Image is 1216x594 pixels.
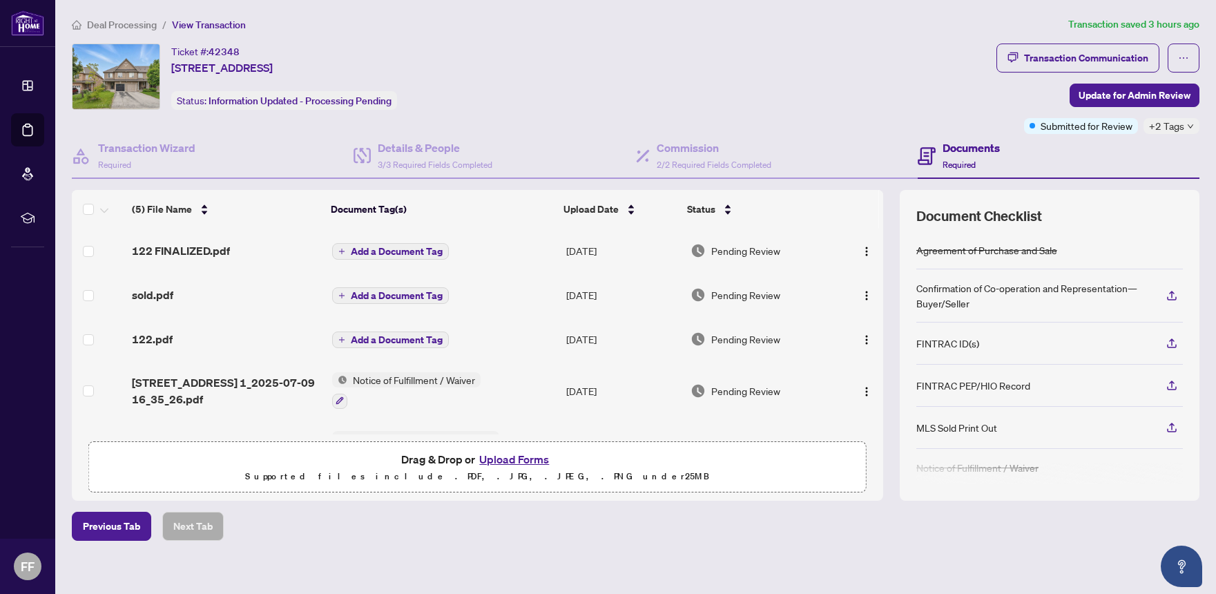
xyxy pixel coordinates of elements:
[691,243,706,258] img: Document Status
[682,190,836,229] th: Status
[351,247,443,256] span: Add a Document Tag
[657,160,771,170] span: 2/2 Required Fields Completed
[332,372,347,387] img: Status Icon
[132,331,173,347] span: 122.pdf
[856,240,878,262] button: Logo
[711,332,780,347] span: Pending Review
[1161,546,1202,587] button: Open asap
[1070,84,1199,107] button: Update for Admin Review
[351,291,443,300] span: Add a Document Tag
[861,334,872,345] img: Logo
[98,160,131,170] span: Required
[87,19,157,31] span: Deal Processing
[172,19,246,31] span: View Transaction
[1149,118,1184,134] span: +2 Tags
[378,140,492,156] h4: Details & People
[332,287,449,304] button: Add a Document Tag
[1079,84,1190,106] span: Update for Admin Review
[563,202,619,217] span: Upload Date
[209,46,240,58] span: 42348
[98,140,195,156] h4: Transaction Wizard
[996,44,1159,73] button: Transaction Communication
[1041,118,1132,133] span: Submitted for Review
[332,332,449,348] button: Add a Document Tag
[72,512,151,541] button: Previous Tab
[162,17,166,32] li: /
[861,290,872,301] img: Logo
[561,273,684,317] td: [DATE]
[856,328,878,350] button: Logo
[711,383,780,399] span: Pending Review
[72,20,81,30] span: home
[691,287,706,303] img: Document Status
[338,248,345,255] span: plus
[1187,123,1194,130] span: down
[332,431,499,468] button: Status IconAgreement of Purchase and Sale
[1024,47,1148,69] div: Transaction Communication
[475,450,553,468] button: Upload Forms
[916,207,1042,226] span: Document Checklist
[332,242,449,260] button: Add a Document Tag
[561,229,684,273] td: [DATE]
[171,44,240,59] div: Ticket #:
[11,10,44,36] img: logo
[687,202,715,217] span: Status
[916,336,979,351] div: FINTRAC ID(s)
[21,557,35,576] span: FF
[1068,17,1199,32] article: Transaction saved 3 hours ago
[561,361,684,420] td: [DATE]
[943,140,1000,156] h4: Documents
[347,372,481,387] span: Notice of Fulfillment / Waiver
[711,243,780,258] span: Pending Review
[89,442,866,493] span: Drag & Drop orUpload FormsSupported files include .PDF, .JPG, .JPEG, .PNG under25MB
[691,332,706,347] img: Document Status
[711,287,780,303] span: Pending Review
[347,431,499,446] span: Agreement of Purchase and Sale
[916,280,1150,311] div: Confirmation of Co-operation and Representation—Buyer/Seller
[132,374,321,408] span: [STREET_ADDRESS] 1_2025-07-09 16_35_26.pdf
[916,242,1057,258] div: Agreement of Purchase and Sale
[171,59,273,76] span: [STREET_ADDRESS]
[916,378,1030,393] div: FINTRAC PEP/HIO Record
[691,383,706,399] img: Document Status
[916,460,1039,475] div: Notice of Fulfillment / Waiver
[351,335,443,345] span: Add a Document Tag
[558,190,681,229] th: Upload Date
[73,44,160,109] img: IMG-N12183402_1.jpg
[209,95,392,107] span: Information Updated - Processing Pending
[1178,52,1189,64] span: ellipsis
[132,287,173,303] span: sold.pdf
[861,246,872,257] img: Logo
[657,140,771,156] h4: Commission
[132,202,192,217] span: (5) File Name
[856,380,878,402] button: Logo
[561,317,684,361] td: [DATE]
[83,515,140,537] span: Previous Tab
[332,431,347,446] img: Status Icon
[332,287,449,305] button: Add a Document Tag
[126,190,326,229] th: (5) File Name
[338,336,345,343] span: plus
[332,331,449,349] button: Add a Document Tag
[338,292,345,299] span: plus
[132,242,230,259] span: 122 FINALIZED.pdf
[378,160,492,170] span: 3/3 Required Fields Completed
[943,160,976,170] span: Required
[171,91,397,110] div: Status:
[861,386,872,397] img: Logo
[401,450,553,468] span: Drag & Drop or
[332,372,481,409] button: Status IconNotice of Fulfillment / Waiver
[162,512,224,541] button: Next Tab
[332,243,449,260] button: Add a Document Tag
[325,190,558,229] th: Document Tag(s)
[97,468,858,485] p: Supported files include .PDF, .JPG, .JPEG, .PNG under 25 MB
[561,420,684,479] td: [DATE]
[856,284,878,306] button: Logo
[916,420,997,435] div: MLS Sold Print Out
